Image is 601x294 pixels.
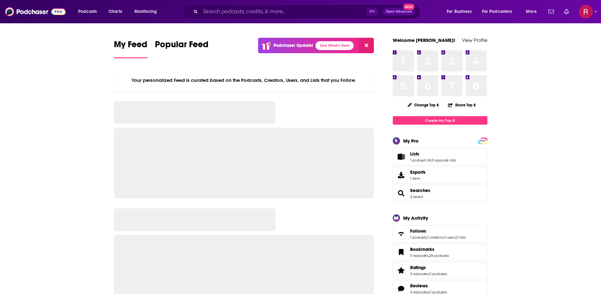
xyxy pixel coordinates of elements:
span: For Podcasters [482,7,512,16]
a: 1 podcast list [410,158,431,162]
a: Lists [395,152,408,161]
a: See What's New [315,41,354,50]
a: 0 users [444,235,456,240]
a: Follows [395,229,408,238]
span: Popular Feed [155,39,209,54]
span: Follows [393,225,487,242]
button: open menu [521,7,545,17]
span: New [403,4,415,10]
span: My Feed [114,39,147,54]
span: Exports [395,171,408,179]
span: Bookmarks [410,246,434,252]
a: Popular Feed [155,39,209,58]
span: Charts [109,7,122,16]
span: Lists [410,151,419,157]
a: 0 lists [456,235,466,240]
span: , [428,253,429,258]
a: 0 podcasts [429,272,447,276]
button: Change Top 8 [404,101,443,109]
span: More [526,7,537,16]
a: Bookmarks [410,246,449,252]
input: Search podcasts, credits, & more... [200,7,366,17]
a: PRO [479,138,486,143]
span: , [456,235,456,240]
a: 1 podcast [410,235,426,240]
span: , [431,158,432,162]
span: For Business [447,7,472,16]
a: Follows [410,228,466,234]
span: Exports [410,169,426,175]
span: Reviews [410,283,428,289]
a: My Feed [114,39,147,58]
a: Welcome [PERSON_NAME]! [393,37,455,43]
span: Searches [393,185,487,202]
span: Open Advanced [386,10,412,13]
span: Follows [410,228,426,234]
div: Search podcasts, credits, & more... [189,4,426,19]
a: Searches [410,188,430,193]
button: open menu [478,7,521,17]
button: open menu [74,7,105,17]
div: Your personalized Feed is curated based on the Podcasts, Creators, Users, and Lists that you Follow. [114,70,374,91]
span: Logged in as rebeccaagurto [579,5,593,19]
img: Podchaser - Follow, Share and Rate Podcasts [5,6,66,18]
span: , [426,235,426,240]
a: Show notifications dropdown [546,6,557,17]
a: Ratings [395,266,408,275]
a: Searches [395,189,408,198]
a: Reviews [395,284,408,293]
span: Ratings [410,265,426,270]
p: Podchaser Update! [274,43,313,48]
span: Bookmarks [393,244,487,261]
button: open menu [442,7,480,17]
span: Monitoring [134,7,157,16]
a: Ratings [410,265,447,270]
button: Show profile menu [579,5,593,19]
a: Exports [393,167,487,184]
div: My Pro [403,138,419,144]
a: 3 saved [410,195,423,199]
div: My Activity [403,215,428,221]
a: View Profile [462,37,487,43]
a: 0 episodes [410,253,428,258]
img: User Profile [579,5,593,19]
a: Reviews [410,283,447,289]
span: , [428,272,429,276]
button: Share Top 8 [448,99,476,111]
a: 0 episodes [410,272,428,276]
a: Bookmarks [395,248,408,257]
button: open menu [130,7,165,17]
a: 0 episode lists [432,158,456,162]
span: Ratings [393,262,487,279]
span: ⌘ K [366,8,378,16]
span: Lists [393,148,487,165]
a: Create My Top 8 [393,116,487,125]
span: Podcasts [78,7,97,16]
button: Open AdvancedNew [383,8,415,15]
a: Charts [104,7,126,17]
a: 29 podcasts [429,253,449,258]
a: Lists [410,151,456,157]
a: 0 creators [426,235,443,240]
a: Show notifications dropdown [562,6,571,17]
span: PRO [479,139,486,143]
span: 1 item [410,176,426,181]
